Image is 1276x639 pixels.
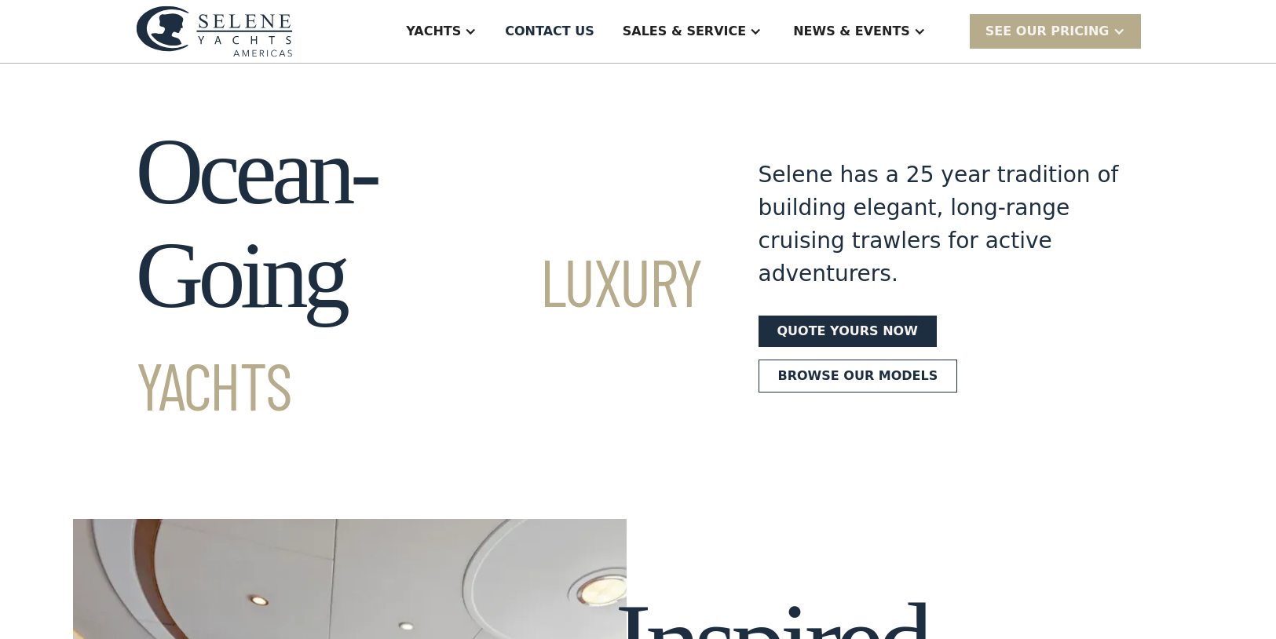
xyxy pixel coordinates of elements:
[623,22,746,41] div: Sales & Service
[136,241,702,424] span: Luxury Yachts
[136,120,702,431] h1: Ocean-Going
[759,360,958,393] a: Browse our models
[759,159,1120,290] div: Selene has a 25 year tradition of building elegant, long-range cruising trawlers for active adven...
[136,5,293,57] img: logo
[406,22,461,41] div: Yachts
[505,22,594,41] div: Contact US
[970,14,1141,48] div: SEE Our Pricing
[985,22,1110,41] div: SEE Our Pricing
[759,316,937,347] a: Quote yours now
[793,22,910,41] div: News & EVENTS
